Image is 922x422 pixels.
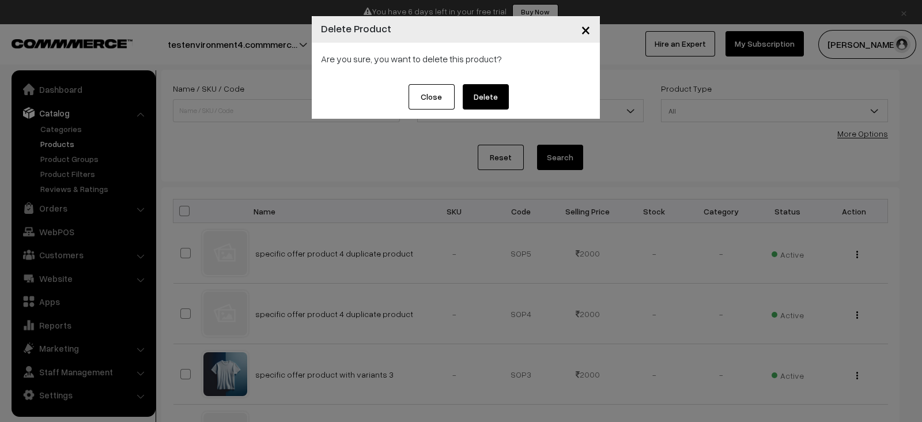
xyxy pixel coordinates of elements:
button: Close [572,12,600,47]
p: Are you sure, you want to delete this product? [321,52,591,66]
span: × [581,18,591,40]
h4: Delete Product [321,21,391,36]
button: Close [409,84,455,110]
button: Delete [463,84,509,110]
